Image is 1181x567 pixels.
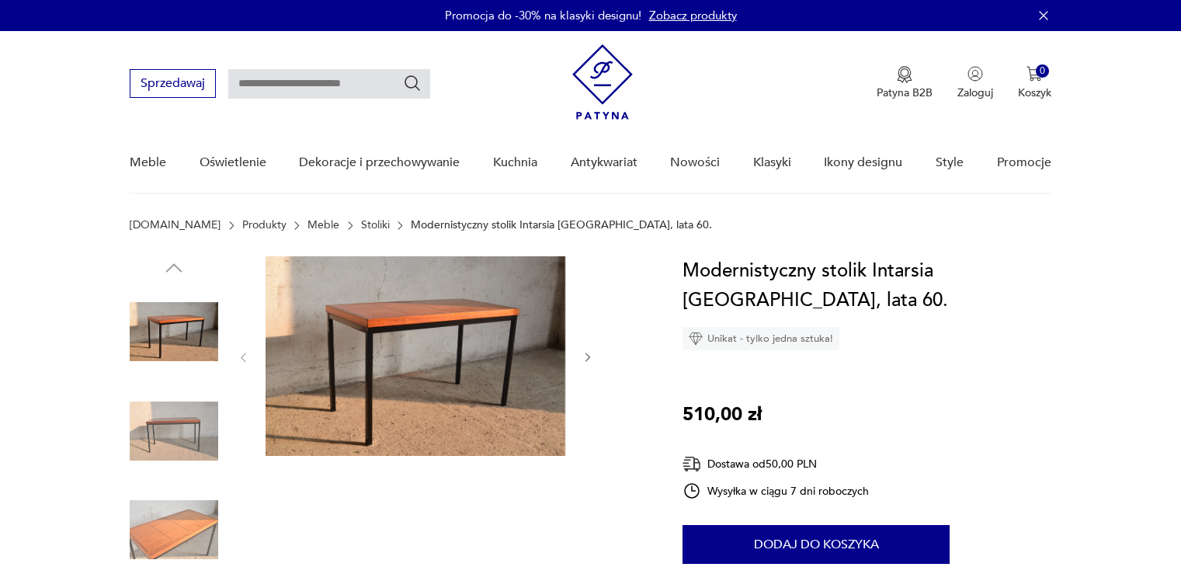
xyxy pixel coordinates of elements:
a: Zobacz produkty [649,8,737,23]
div: Dostawa od 50,00 PLN [683,454,869,474]
img: Ikona diamentu [689,332,703,346]
img: Zdjęcie produktu Modernistyczny stolik Intarsia Dresden, lata 60. [130,287,218,376]
a: Produkty [242,219,287,231]
img: Zdjęcie produktu Modernistyczny stolik Intarsia Dresden, lata 60. [266,256,565,456]
div: Wysyłka w ciągu 7 dni roboczych [683,482,869,500]
p: Patyna B2B [877,85,933,100]
p: 510,00 zł [683,400,762,430]
p: Koszyk [1018,85,1051,100]
a: Ikony designu [824,133,902,193]
img: Patyna - sklep z meblami i dekoracjami vintage [572,44,633,120]
img: Ikona medalu [897,66,912,83]
a: Sprzedawaj [130,79,216,90]
button: Szukaj [403,74,422,92]
p: Zaloguj [957,85,993,100]
img: Ikona koszyka [1026,66,1042,82]
a: Dekoracje i przechowywanie [299,133,460,193]
a: Style [936,133,964,193]
div: 0 [1036,64,1049,78]
a: [DOMAIN_NAME] [130,219,221,231]
a: Oświetlenie [200,133,266,193]
p: Promocja do -30% na klasyki designu! [445,8,641,23]
button: Dodaj do koszyka [683,525,950,564]
button: Patyna B2B [877,66,933,100]
a: Nowości [670,133,720,193]
button: 0Koszyk [1018,66,1051,100]
a: Meble [130,133,166,193]
p: Modernistyczny stolik Intarsia [GEOGRAPHIC_DATA], lata 60. [411,219,712,231]
a: Ikona medaluPatyna B2B [877,66,933,100]
a: Meble [307,219,339,231]
a: Stoliki [361,219,390,231]
a: Antykwariat [571,133,637,193]
button: Zaloguj [957,66,993,100]
button: Sprzedawaj [130,69,216,98]
a: Promocje [997,133,1051,193]
a: Kuchnia [493,133,537,193]
img: Zdjęcie produktu Modernistyczny stolik Intarsia Dresden, lata 60. [130,387,218,475]
img: Ikona dostawy [683,454,701,474]
div: Unikat - tylko jedna sztuka! [683,327,839,350]
h1: Modernistyczny stolik Intarsia [GEOGRAPHIC_DATA], lata 60. [683,256,1051,315]
img: Ikonka użytkownika [967,66,983,82]
a: Klasyki [753,133,791,193]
